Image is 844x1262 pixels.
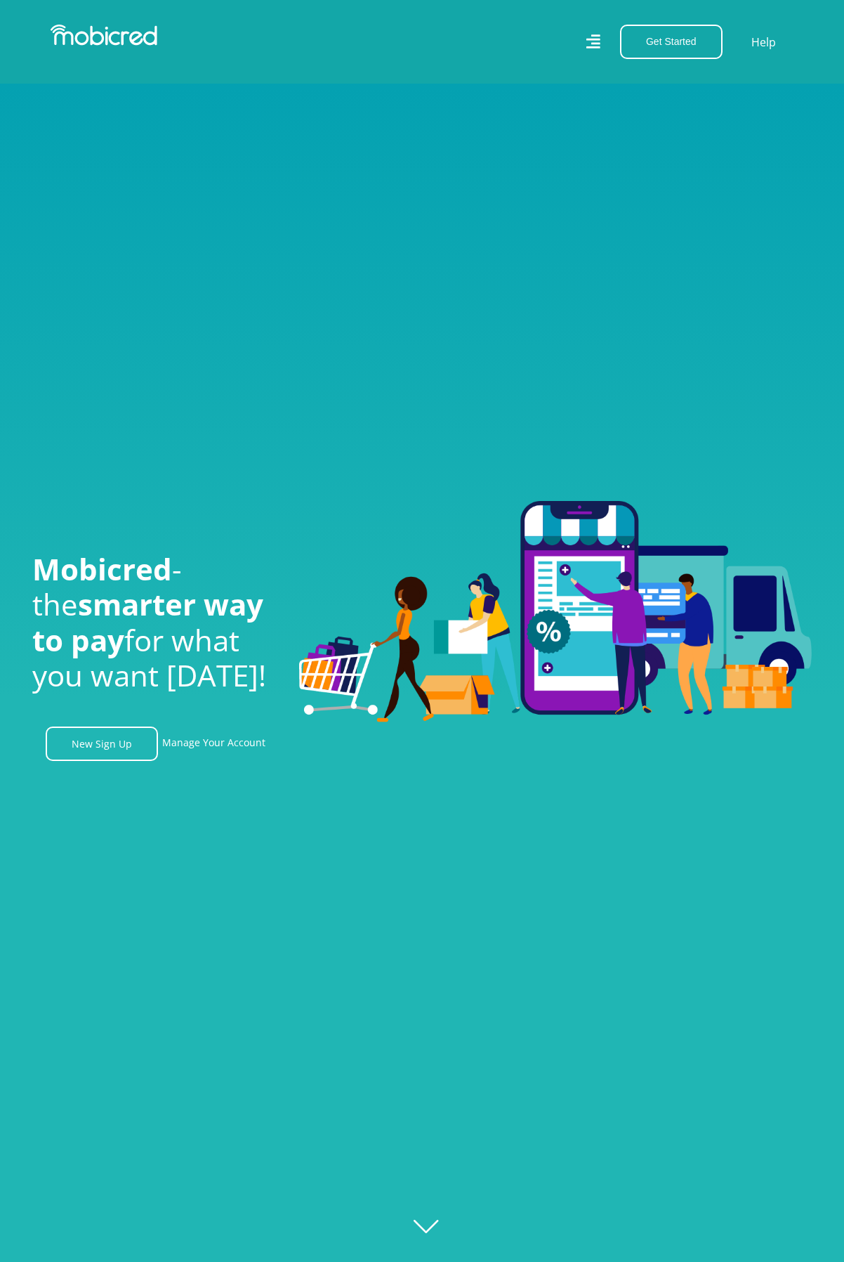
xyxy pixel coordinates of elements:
[32,584,263,659] span: smarter way to pay
[51,25,157,46] img: Mobicred
[162,727,265,761] a: Manage Your Account
[299,501,812,723] img: Welcome to Mobicred
[620,25,723,59] button: Get Started
[32,552,278,694] h1: - the for what you want [DATE]!
[46,727,158,761] a: New Sign Up
[32,549,172,589] span: Mobicred
[751,33,777,51] a: Help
